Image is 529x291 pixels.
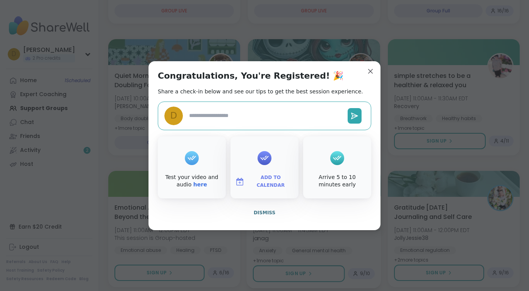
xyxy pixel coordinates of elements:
button: Dismiss [158,205,371,221]
a: here [193,181,207,188]
span: Dismiss [254,210,275,215]
button: Add to Calendar [232,174,297,190]
div: Arrive 5 to 10 minutes early [305,174,370,189]
span: D [170,109,177,122]
h1: Congratulations, You're Registered! 🎉 [158,71,343,81]
span: Add to Calendar [247,174,294,189]
h2: Share a check-in below and see our tips to get the best session experience. [158,88,363,95]
img: ShareWell Logomark [235,177,244,186]
div: Test your video and audio [159,174,224,189]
